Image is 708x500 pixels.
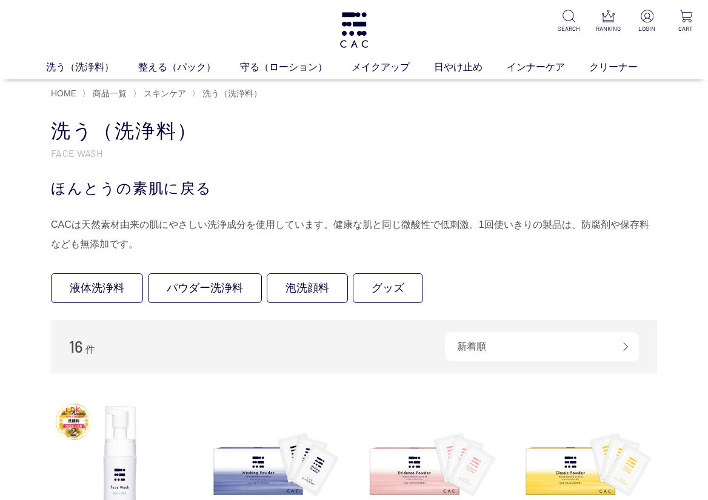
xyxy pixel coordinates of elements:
a: グッズ [353,273,423,303]
a: パウダー洗浄料 [148,273,262,303]
p: LOGIN [635,24,660,33]
a: 洗う（洗浄料） [200,88,262,98]
span: 件 [85,344,95,355]
img: logo [338,12,370,48]
a: スキンケア [141,88,186,98]
a: 液体洗浄料 [51,273,143,303]
span: 16 [69,337,83,356]
a: HOME [51,88,76,98]
a: インナーケア [507,60,589,75]
a: クリーナー [589,60,662,75]
a: LOGIN [635,10,660,33]
p: SEARCH [556,24,581,33]
a: 泡洗顔料 [267,273,348,303]
a: 日やけ止め [434,60,507,75]
a: RANKING [596,10,621,33]
li: 〉 [82,88,130,99]
span: スキンケア [144,88,186,98]
div: 新着順 [445,332,639,361]
div: CACは天然素材由来の肌にやさしい洗浄成分を使用しています。健康な肌と同じ微酸性で低刺激。1回使いきりの製品は、防腐剤や保存料なども無添加です。 [51,215,657,254]
p: CART [673,24,698,33]
p: RANKING [596,24,621,33]
p: FACE WASH [51,147,657,159]
a: 整える（パック） [138,60,240,75]
div: ほんとうの素肌に戻る [51,178,657,199]
h1: 洗う（洗浄料） [51,118,657,144]
a: 洗う（洗浄料） [46,60,138,75]
a: メイクアップ [352,60,434,75]
a: CART [673,10,698,33]
span: 洗う（洗浄料） [202,88,262,98]
li: 〉 [192,88,265,99]
a: 守る（ローション） [240,60,352,75]
li: 〉 [133,88,189,99]
a: SEARCH [556,10,581,33]
span: 商品一覧 [93,88,127,98]
a: 商品一覧 [90,88,127,98]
